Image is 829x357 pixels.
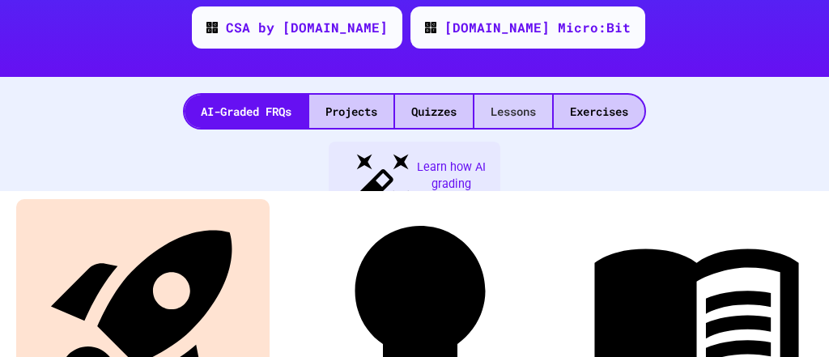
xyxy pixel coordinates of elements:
[554,95,644,128] div: Exercises
[414,159,487,211] span: Learn how AI grading works
[185,95,308,128] div: AI-Graded FRQs
[444,18,631,37] div: [DOMAIN_NAME] Micro:Bit
[395,95,473,128] div: Quizzes
[474,95,552,128] div: Lessons
[226,18,388,37] div: CSA by [DOMAIN_NAME]
[206,22,218,33] img: CODE_logo_RGB.png
[425,22,436,33] img: CODE_logo_RGB.png
[309,95,393,128] div: Projects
